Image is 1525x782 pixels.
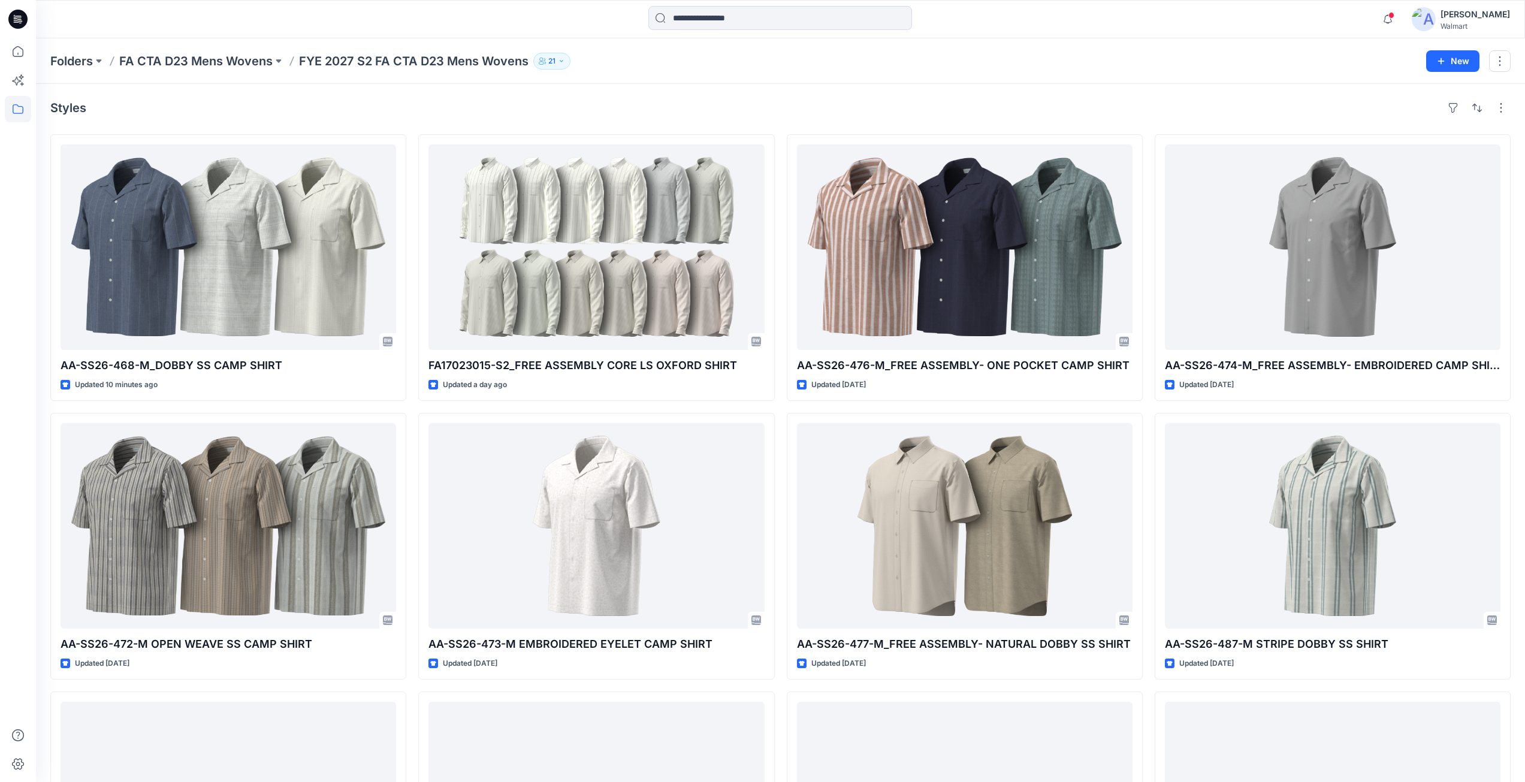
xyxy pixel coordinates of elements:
p: AA-SS26-476-M_FREE ASSEMBLY- ONE POCKET CAMP SHIRT [797,357,1133,374]
a: FA CTA D23 Mens Wovens [119,53,273,70]
p: AA-SS26-472-M OPEN WEAVE SS CAMP SHIRT [61,636,396,653]
a: FA17023015-S2_FREE ASSEMBLY CORE LS OXFORD SHIRT [428,144,764,350]
button: New [1426,50,1479,72]
p: AA-SS26-468-M_DOBBY SS CAMP SHIRT [61,357,396,374]
p: Updated [DATE] [443,657,497,670]
p: FA17023015-S2_FREE ASSEMBLY CORE LS OXFORD SHIRT [428,357,764,374]
p: Updated a day ago [443,379,507,391]
p: Updated 10 minutes ago [75,379,158,391]
p: Updated [DATE] [811,657,866,670]
a: AA-SS26-474-M_FREE ASSEMBLY- EMBROIDERED CAMP SHIRT [1165,144,1500,350]
a: AA-SS26-476-M_FREE ASSEMBLY- ONE POCKET CAMP SHIRT [797,144,1133,350]
p: AA-SS26-474-M_FREE ASSEMBLY- EMBROIDERED CAMP SHIRT [1165,357,1500,374]
p: AA-SS26-487-M STRIPE DOBBY SS SHIRT [1165,636,1500,653]
a: AA-SS26-477-M_FREE ASSEMBLY- NATURAL DOBBY SS SHIRT [797,423,1133,629]
a: AA-SS26-487-M STRIPE DOBBY SS SHIRT [1165,423,1500,629]
a: AA-SS26-472-M OPEN WEAVE SS CAMP SHIRT [61,423,396,629]
a: AA-SS26-468-M_DOBBY SS CAMP SHIRT [61,144,396,350]
p: Updated [DATE] [75,657,129,670]
a: Folders [50,53,93,70]
p: FYE 2027 S2 FA CTA D23 Mens Wovens [299,53,529,70]
h4: Styles [50,101,86,115]
p: AA-SS26-473-M EMBROIDERED EYELET CAMP SHIRT [428,636,764,653]
button: 21 [533,53,570,70]
a: AA-SS26-473-M EMBROIDERED EYELET CAMP SHIRT [428,423,764,629]
img: avatar [1412,7,1436,31]
p: Updated [DATE] [1179,657,1234,670]
p: Updated [DATE] [1179,379,1234,391]
div: Walmart [1441,22,1510,31]
p: 21 [548,55,555,68]
div: [PERSON_NAME] [1441,7,1510,22]
p: AA-SS26-477-M_FREE ASSEMBLY- NATURAL DOBBY SS SHIRT [797,636,1133,653]
p: Updated [DATE] [811,379,866,391]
